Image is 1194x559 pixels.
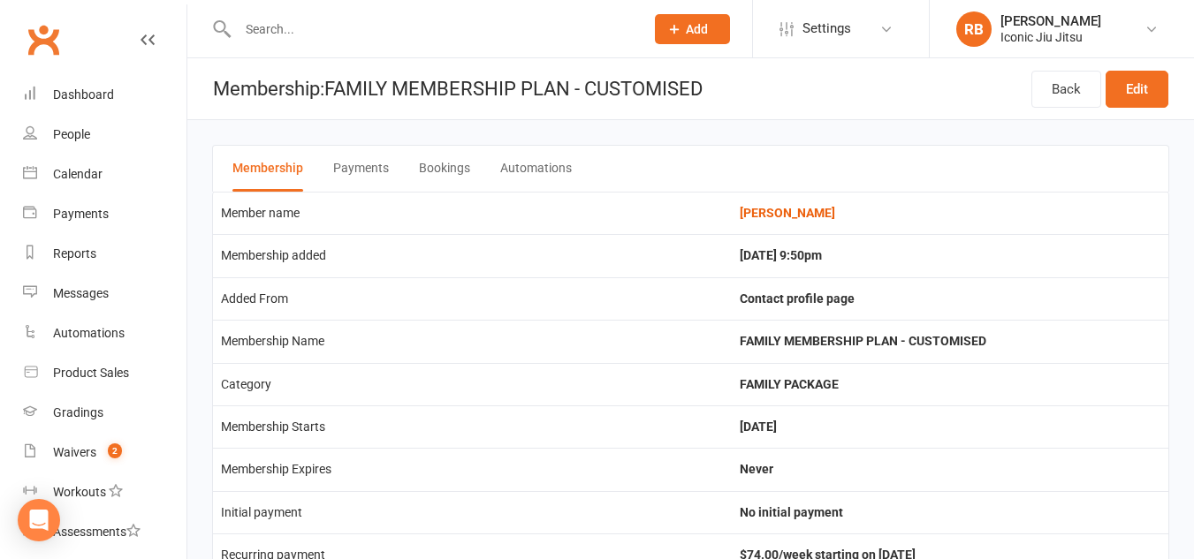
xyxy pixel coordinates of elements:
[732,491,1168,533] td: No initial payment
[53,246,96,261] div: Reports
[213,405,732,448] td: Membership Starts
[213,320,732,362] td: Membership Name
[53,405,103,419] div: Gradings
[53,87,114,102] div: Dashboard
[53,485,106,499] div: Workouts
[23,115,186,155] a: People
[108,443,122,458] span: 2
[53,167,103,181] div: Calendar
[53,445,96,459] div: Waivers
[213,448,732,490] td: Membership Expires
[732,320,1168,362] td: FAMILY MEMBERSHIP PLAN - CUSTOMISED
[53,326,125,340] div: Automations
[23,393,186,433] a: Gradings
[23,313,186,353] a: Automations
[686,22,708,36] span: Add
[187,58,703,119] h1: Membership: FAMILY MEMBERSHIP PLAN - CUSTOMISED
[1106,71,1168,108] a: Edit
[23,512,186,552] a: Assessments
[18,499,60,541] div: Open Intercom Messenger
[213,277,732,320] td: Added From
[23,155,186,194] a: Calendar
[732,234,1168,276] td: [DATE] 9:50pm
[23,433,186,472] a: Waivers 2
[232,17,632,42] input: Search...
[802,9,851,49] span: Settings
[500,146,572,192] button: Automations
[1031,71,1101,108] a: Back
[740,206,835,220] a: [PERSON_NAME]
[1000,29,1101,45] div: Iconic Jiu Jitsu
[333,146,389,192] button: Payments
[732,277,1168,320] td: Contact profile page
[53,207,109,221] div: Payments
[23,274,186,313] a: Messages
[232,146,303,192] button: Membership
[53,286,109,300] div: Messages
[419,146,470,192] button: Bookings
[732,405,1168,448] td: [DATE]
[740,463,1160,476] div: Never
[23,194,186,234] a: Payments
[732,363,1168,405] td: FAMILY PACKAGE
[213,192,732,234] td: Member name
[23,234,186,274] a: Reports
[956,11,992,47] div: RB
[23,75,186,115] a: Dashboard
[655,14,730,44] button: Add
[23,472,186,512] a: Workouts
[213,363,732,405] td: Category
[21,18,65,62] a: Clubworx
[53,127,90,141] div: People
[1000,13,1101,29] div: [PERSON_NAME]
[213,491,732,533] td: Initial payment
[23,353,186,393] a: Product Sales
[53,525,141,539] div: Assessments
[213,234,732,276] td: Membership added
[53,366,129,380] div: Product Sales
